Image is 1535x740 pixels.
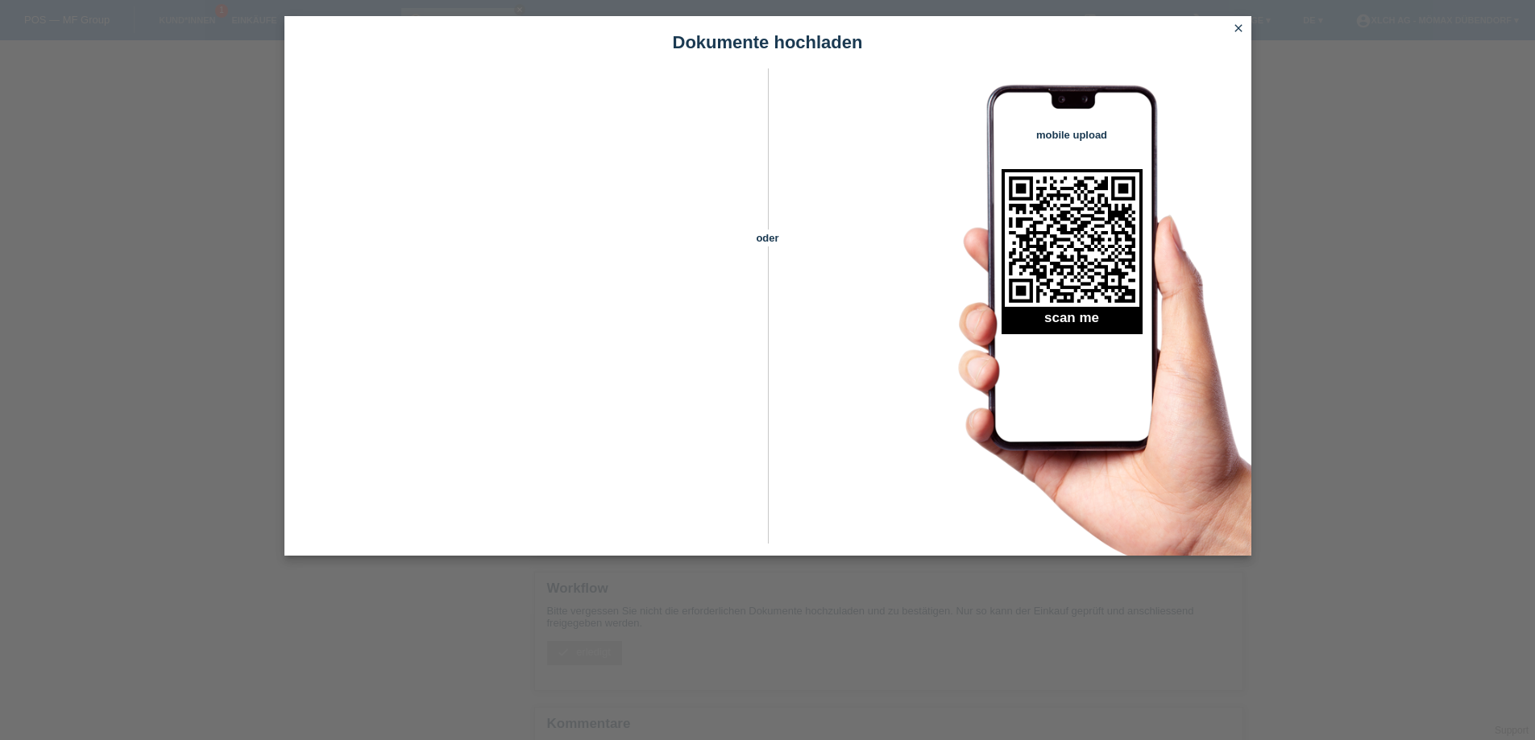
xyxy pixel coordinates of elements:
h4: mobile upload [1002,129,1143,141]
h1: Dokumente hochladen [284,32,1251,52]
span: oder [740,229,796,246]
a: close [1228,20,1249,39]
i: close [1232,22,1245,35]
iframe: Upload [309,109,740,511]
h2: scan me [1002,310,1143,334]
